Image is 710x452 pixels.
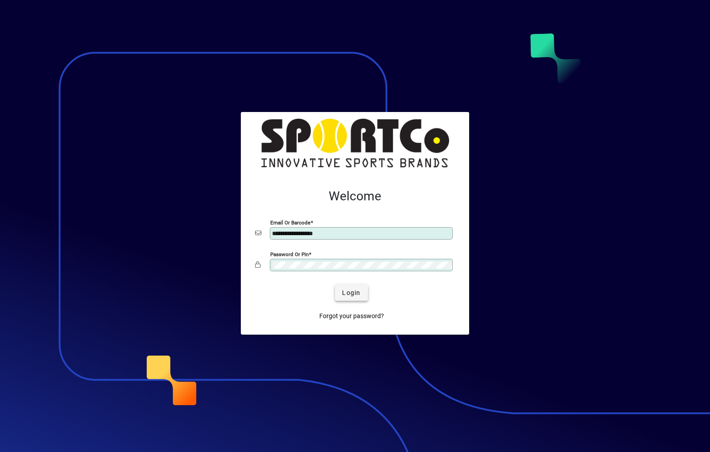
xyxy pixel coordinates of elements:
span: Forgot your password? [319,311,384,321]
span: Login [342,288,360,298]
mat-label: Password or Pin [270,251,309,257]
mat-label: Email or Barcode [270,220,310,226]
a: Forgot your password? [316,308,388,324]
button: Login [335,285,367,301]
h2: Welcome [255,189,455,204]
